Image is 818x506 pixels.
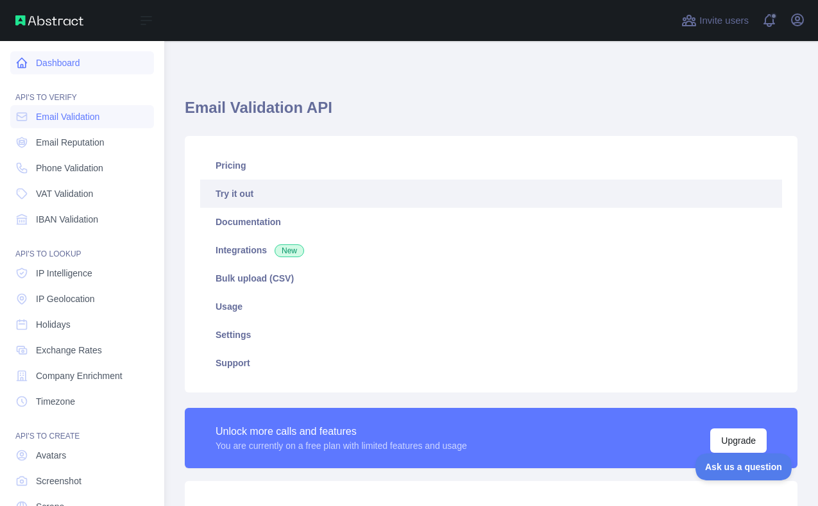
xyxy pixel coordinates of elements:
[21,21,31,31] img: logo_orange.svg
[216,424,467,439] div: Unlock more calls and features
[10,208,154,231] a: IBAN Validation
[200,264,782,292] a: Bulk upload (CSV)
[10,262,154,285] a: IP Intelligence
[10,131,154,154] a: Email Reputation
[36,369,123,382] span: Company Enrichment
[200,349,782,377] a: Support
[275,244,304,257] span: New
[10,364,154,387] a: Company Enrichment
[36,267,92,280] span: IP Intelligence
[200,208,782,236] a: Documentation
[36,162,103,174] span: Phone Validation
[15,15,83,26] img: Abstract API
[36,318,71,331] span: Holidays
[710,428,767,453] button: Upgrade
[128,74,138,85] img: tab_keywords_by_traffic_grey.svg
[21,33,31,44] img: website_grey.svg
[10,469,154,493] a: Screenshot
[36,344,102,357] span: Exchange Rates
[36,395,75,408] span: Timezone
[36,475,81,487] span: Screenshot
[49,76,115,84] div: Domain Overview
[200,292,782,321] a: Usage
[699,13,749,28] span: Invite users
[200,151,782,180] a: Pricing
[36,292,95,305] span: IP Geolocation
[10,233,154,259] div: API'S TO LOOKUP
[36,213,98,226] span: IBAN Validation
[36,110,99,123] span: Email Validation
[36,21,63,31] div: v 4.0.25
[185,97,797,128] h1: Email Validation API
[10,444,154,467] a: Avatars
[36,136,105,149] span: Email Reputation
[33,33,141,44] div: Domain: [DOMAIN_NAME]
[35,74,45,85] img: tab_domain_overview_orange.svg
[216,439,467,452] div: You are currently on a free plan with limited features and usage
[36,449,66,462] span: Avatars
[10,313,154,336] a: Holidays
[10,77,154,103] div: API'S TO VERIFY
[10,416,154,441] div: API'S TO CREATE
[36,187,93,200] span: VAT Validation
[10,182,154,205] a: VAT Validation
[142,76,216,84] div: Keywords by Traffic
[679,10,751,31] button: Invite users
[10,339,154,362] a: Exchange Rates
[10,105,154,128] a: Email Validation
[200,180,782,208] a: Try it out
[10,287,154,310] a: IP Geolocation
[10,156,154,180] a: Phone Validation
[200,321,782,349] a: Settings
[10,390,154,413] a: Timezone
[695,453,792,480] iframe: Toggle Customer Support
[200,236,782,264] a: Integrations New
[10,51,154,74] a: Dashboard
